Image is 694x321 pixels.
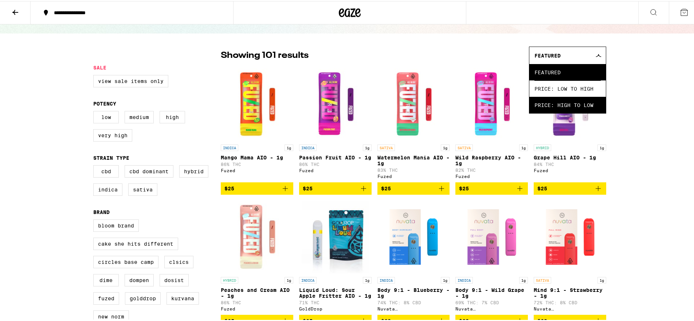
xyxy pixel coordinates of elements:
p: 1g [363,276,372,282]
label: Cake She Hits Different [93,237,178,249]
p: INDICA [299,143,317,150]
p: Mango Mama AIO - 1g [221,154,293,159]
div: Nuvata ([GEOGRAPHIC_DATA]) [534,305,606,310]
p: INDICA [299,276,317,282]
img: Nuvata (CA) - Body 9:1 - Wild Grape - 1g [455,199,528,272]
a: Open page for Liquid Loud: Sour Apple Fritter AIO - 1g from GoldDrop [299,199,372,314]
p: 1g [519,276,528,282]
p: HYBRID [221,276,238,282]
button: Add to bag [221,181,293,194]
legend: Potency [93,100,116,106]
div: Fuzed [221,305,293,310]
span: Hi. Need any help? [4,5,52,11]
label: Fuzed [93,291,119,304]
legend: Strain Type [93,154,129,160]
p: 86% THC [221,161,293,166]
label: Very High [93,128,132,140]
a: Open page for Passion Fruit AIO - 1g from Fuzed [299,67,372,181]
label: Kurvana [166,291,199,304]
img: Fuzed - Peaches and Cream AIO - 1g [221,199,293,272]
a: Open page for Grape Hill AIO - 1g from Fuzed [534,67,606,181]
p: 83% THC [377,167,450,171]
label: Dompen [125,273,154,285]
p: Grape Hill AIO - 1g [534,154,606,159]
p: 71% THC [299,299,372,304]
div: Nuvata ([GEOGRAPHIC_DATA]) [377,305,450,310]
p: 1g [597,143,606,150]
a: Open page for Wild Raspberry AIO - 1g from Fuzed [455,67,528,181]
span: Price: Low to High [534,79,601,96]
p: HYBRID [534,143,551,150]
p: Wild Raspberry AIO - 1g [455,154,528,165]
span: $25 [537,185,547,190]
p: 1g [441,143,450,150]
p: Body 9:1 - Blueberry - 1g [377,286,450,298]
label: CBD [93,164,119,177]
span: $25 [303,185,313,190]
span: Price: High to Low [534,96,601,112]
label: View Sale Items Only [93,74,168,86]
label: Low [93,110,119,122]
label: Bloom Brand [93,218,139,231]
div: Fuzed [534,167,606,172]
p: SATIVA [377,143,395,150]
a: Open page for Mind 9:1 - Strawberry - 1g from Nuvata (CA) [534,199,606,314]
label: DIME [93,273,119,285]
p: INDICA [221,143,238,150]
label: CBD Dominant [125,164,173,177]
label: Circles Base Camp [93,255,158,267]
button: Add to bag [534,181,606,194]
label: Medium [125,110,154,122]
legend: Sale [93,64,106,70]
p: INDICA [377,276,395,282]
p: INDICA [455,276,473,282]
p: 1g [519,143,528,150]
img: Fuzed - Passion Fruit AIO - 1g [299,67,372,140]
img: Nuvata (CA) - Mind 9:1 - Strawberry - 1g [534,199,606,272]
p: 69% THC: 7% CBD [455,299,528,304]
p: 74% THC: 8% CBD [377,299,450,304]
p: 1g [285,143,293,150]
a: Open page for Body 9:1 - Blueberry - 1g from Nuvata (CA) [377,199,450,314]
p: Watermelon Mania AIO - 1g [377,154,450,165]
p: SATIVA [534,276,551,282]
a: Open page for Body 9:1 - Wild Grape - 1g from Nuvata (CA) [455,199,528,314]
span: Featured [534,52,561,58]
img: Fuzed - Mango Mama AIO - 1g [221,67,293,140]
div: Nuvata ([GEOGRAPHIC_DATA]) [455,305,528,310]
p: 1g [285,276,293,282]
span: Featured [534,63,601,79]
p: 82% THC [455,167,528,171]
span: $25 [381,185,391,190]
label: Dosist [160,273,189,285]
p: SATIVA [455,143,473,150]
img: Fuzed - Wild Raspberry AIO - 1g [455,67,528,140]
p: 1g [441,276,450,282]
button: Add to bag [299,181,372,194]
img: GoldDrop - Liquid Loud: Sour Apple Fritter AIO - 1g [302,199,369,272]
label: High [160,110,185,122]
p: 72% THC: 8% CBD [534,299,606,304]
span: $25 [224,185,234,190]
button: Add to bag [377,181,450,194]
a: Open page for Peaches and Cream AIO - 1g from Fuzed [221,199,293,314]
label: CLSICS [164,255,193,267]
p: Liquid Loud: Sour Apple Fritter AIO - 1g [299,286,372,298]
p: Body 9:1 - Wild Grape - 1g [455,286,528,298]
p: 1g [363,143,372,150]
p: Mind 9:1 - Strawberry - 1g [534,286,606,298]
div: Fuzed [455,173,528,178]
a: Open page for Watermelon Mania AIO - 1g from Fuzed [377,67,450,181]
label: Indica [93,182,122,195]
div: Fuzed [377,173,450,178]
p: 86% THC [221,299,293,304]
img: Nuvata (CA) - Body 9:1 - Blueberry - 1g [377,199,450,272]
label: Sativa [128,182,157,195]
div: GoldDrop [299,305,372,310]
legend: Brand [93,208,110,214]
p: Showing 101 results [221,48,309,61]
div: Fuzed [299,167,372,172]
label: GoldDrop [125,291,161,304]
label: Hybrid [179,164,208,177]
p: 1g [597,276,606,282]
